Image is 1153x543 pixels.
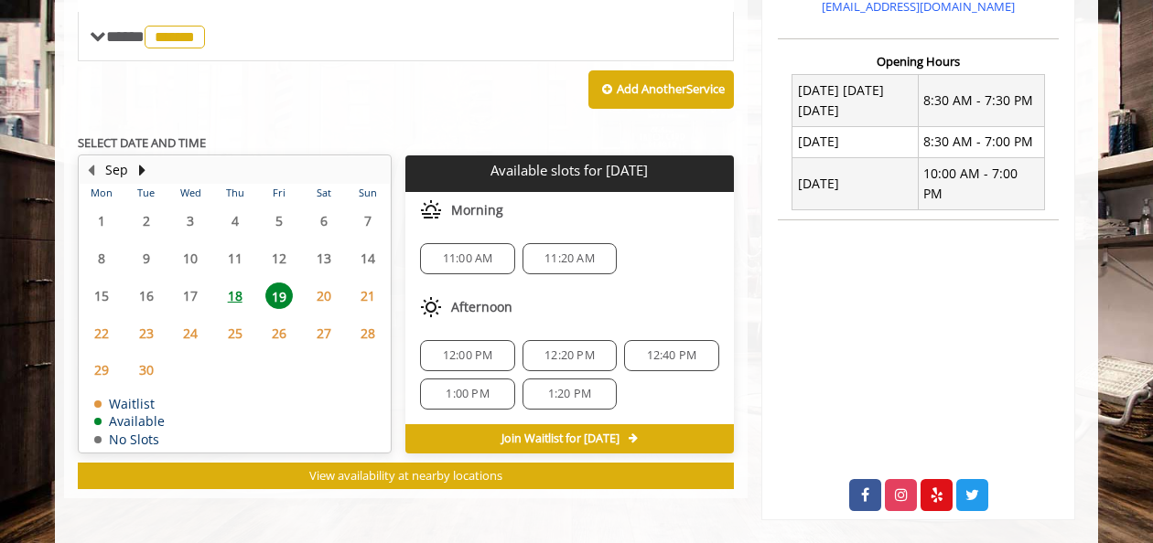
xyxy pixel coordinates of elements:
div: 1:00 PM [420,378,514,410]
td: 8:30 AM - 7:00 PM [918,126,1044,157]
td: 10:00 AM - 7:00 PM [918,158,1044,210]
b: Add Another Service [617,80,725,97]
td: Select day18 [212,277,256,314]
span: 30 [133,357,160,383]
b: SELECT DATE AND TIME [78,134,206,151]
div: 12:20 PM [523,340,617,371]
td: Select day30 [124,351,167,389]
td: Select day27 [301,314,345,352]
span: Afternoon [451,300,512,314]
span: 11:20 AM [544,251,595,266]
span: 27 [310,320,338,346]
span: 11:00 AM [443,251,493,266]
span: 21 [354,282,382,309]
th: Tue [124,184,167,202]
td: Select day26 [257,314,301,352]
span: Join Waitlist for [DATE] [501,431,620,446]
span: 26 [265,320,293,346]
button: Next Month [135,160,149,180]
td: Select day23 [124,314,167,352]
button: Previous Month [83,160,98,180]
span: 22 [88,320,115,346]
span: 28 [354,320,382,346]
td: Select day25 [212,314,256,352]
span: 12:00 PM [443,348,493,363]
img: afternoon slots [420,296,442,318]
span: View availability at nearby locations [309,467,502,484]
td: 8:30 AM - 7:30 PM [918,75,1044,127]
th: Wed [168,184,212,202]
span: 23 [133,320,160,346]
span: 19 [265,282,293,309]
div: 12:00 PM [420,340,514,371]
th: Sat [301,184,345,202]
td: No Slots [94,432,165,446]
span: 29 [88,357,115,383]
td: Select day21 [346,277,391,314]
td: Select day28 [346,314,391,352]
h3: Opening Hours [778,55,1059,68]
img: morning slots [420,199,442,221]
td: Select day19 [257,277,301,314]
span: 20 [310,282,338,309]
span: 25 [221,320,249,346]
span: 1:00 PM [446,387,489,401]
td: [DATE] [792,126,919,157]
td: [DATE] [792,158,919,210]
th: Fri [257,184,301,202]
p: Available slots for [DATE] [413,163,726,178]
div: 1:20 PM [523,378,617,410]
span: 12:20 PM [544,348,595,363]
td: Select day24 [168,314,212,352]
span: 24 [177,320,204,346]
td: Select day22 [80,314,124,352]
td: Select day20 [301,277,345,314]
button: View availability at nearby locations [78,463,734,489]
td: Select day29 [80,351,124,389]
button: Add AnotherService [588,70,734,109]
span: 1:20 PM [548,387,591,401]
th: Mon [80,184,124,202]
div: 11:00 AM [420,243,514,274]
span: Morning [451,203,503,218]
th: Thu [212,184,256,202]
td: [DATE] [DATE] [DATE] [792,75,919,127]
span: 12:40 PM [647,348,697,363]
button: Sep [105,160,128,180]
td: Available [94,414,165,428]
div: 11:20 AM [523,243,617,274]
div: 12:40 PM [624,340,718,371]
td: Waitlist [94,397,165,410]
th: Sun [346,184,391,202]
span: 18 [221,282,249,309]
